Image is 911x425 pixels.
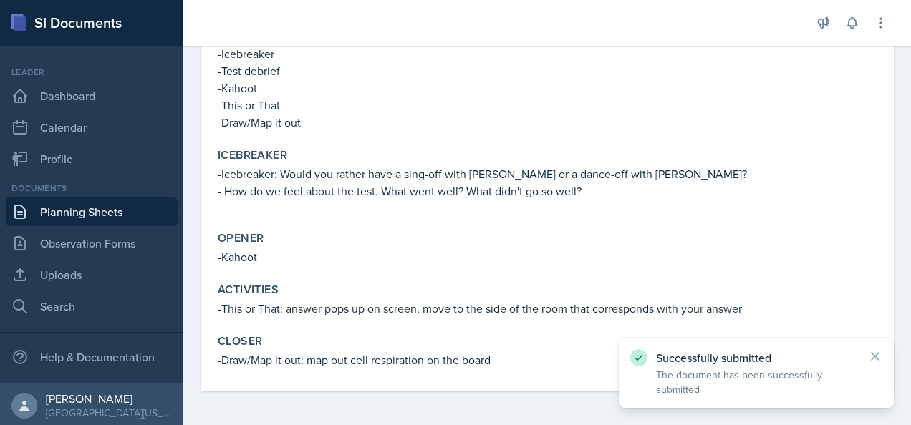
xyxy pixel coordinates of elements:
a: Observation Forms [6,229,178,258]
div: Help & Documentation [6,343,178,371]
a: Profile [6,145,178,173]
p: Successfully submitted [656,351,857,365]
label: Activities [218,283,279,297]
p: -Icebreaker [218,45,877,62]
div: [GEOGRAPHIC_DATA][US_STATE] [46,406,172,420]
div: Leader [6,66,178,79]
p: The document has been successfully submitted [656,368,857,396]
p: -Icebreaker: Would you rather have a sing-off with [PERSON_NAME] or a dance-off with [PERSON_NAME]? [218,165,877,182]
a: Dashboard [6,82,178,110]
p: -Draw/Map it out [218,114,877,131]
label: Closer [218,334,262,348]
label: Opener [218,231,264,245]
div: Documents [6,182,178,195]
a: Uploads [6,260,178,289]
p: -Kahoot [218,248,877,265]
label: Icebreaker [218,148,287,162]
a: Calendar [6,113,178,142]
p: - How do we feel about the test. What went well? What didn't go so well? [218,182,877,200]
p: -Draw/Map it out: map out cell respiration on the board [218,351,877,368]
div: [PERSON_NAME] [46,391,172,406]
a: Search [6,292,178,321]
p: -This or That [218,97,877,114]
p: -This or That: answer pops up on screen, move to the side of the room that corresponds with your ... [218,300,877,317]
p: -Kahoot [218,79,877,97]
p: -Test debrief [218,62,877,79]
a: Planning Sheets [6,197,178,226]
